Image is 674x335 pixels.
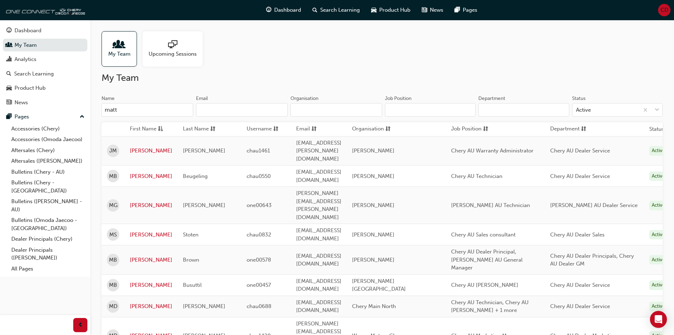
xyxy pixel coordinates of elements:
span: Stoten [183,231,198,238]
input: Job Position [385,103,476,117]
span: Chery AU Technician [451,173,502,179]
span: Chery AU Dealer Sales [550,231,605,238]
span: Chery AU [PERSON_NAME] [451,282,518,288]
span: Upcoming Sessions [149,50,197,58]
span: guage-icon [6,28,12,34]
div: Product Hub [15,84,46,92]
span: Department [550,125,580,134]
span: sorting-icon [210,125,215,134]
span: Chery AU Sales consultant [451,231,515,238]
button: Departmentsorting-icon [550,125,589,134]
span: [EMAIL_ADDRESS][DOMAIN_NAME] [296,169,341,183]
span: MG [109,201,117,210]
a: Accessories (Chery) [8,123,87,134]
a: [PERSON_NAME] [130,172,172,180]
div: Dashboard [15,27,41,35]
a: car-iconProduct Hub [365,3,416,17]
a: Accessories (Omoda Jaecoo) [8,134,87,145]
a: Aftersales ([PERSON_NAME]) [8,156,87,167]
a: Product Hub [3,82,87,95]
a: My Team [102,31,143,67]
img: oneconnect [4,3,85,17]
div: Search Learning [14,70,54,78]
input: Email [196,103,288,117]
span: search-icon [6,71,11,77]
a: [PERSON_NAME] [130,281,172,289]
h2: My Team [102,72,663,84]
div: Email [196,95,208,102]
input: Name [102,103,193,117]
div: Active [649,230,668,240]
span: [EMAIL_ADDRESS][DOMAIN_NAME] [296,253,341,267]
a: Upcoming Sessions [143,31,208,67]
div: Department [478,95,505,102]
span: Chery AU Dealer Principals, Chery AU Dealer GM [550,253,634,267]
div: Status [572,95,586,102]
a: [PERSON_NAME] [130,231,172,239]
span: guage-icon [266,6,271,15]
a: [PERSON_NAME] [130,256,172,264]
span: chau1461 [247,147,270,154]
span: sorting-icon [311,125,317,134]
a: My Team [3,39,87,52]
span: [EMAIL_ADDRESS][DOMAIN_NAME] [296,278,341,292]
span: [PERSON_NAME][EMAIL_ADDRESS][PERSON_NAME][DOMAIN_NAME] [296,190,341,220]
span: Brown [183,257,199,263]
button: CD [658,4,670,16]
button: Organisationsorting-icon [352,125,391,134]
a: Dealer Principals (Chery) [8,234,87,245]
span: sorting-icon [581,125,586,134]
span: Chery AU Dealer Principal, [PERSON_NAME] AU General Manager [451,249,523,271]
span: MB [109,256,117,264]
span: [PERSON_NAME] AU Technician [451,202,530,208]
div: Active [649,172,668,181]
a: Dealer Principals ([PERSON_NAME]) [8,245,87,263]
span: [PERSON_NAME] [183,303,225,309]
div: News [15,99,28,107]
button: Emailsorting-icon [296,125,335,134]
a: pages-iconPages [449,3,483,17]
div: Active [649,146,668,156]
a: News [3,96,87,109]
a: search-iconSearch Learning [307,3,365,17]
div: Organisation [290,95,318,102]
span: chau0832 [247,231,271,238]
div: Pages [15,113,29,121]
span: news-icon [6,100,12,106]
button: Pages [3,110,87,123]
span: [PERSON_NAME] AU Dealer Service [550,202,638,208]
span: Username [247,125,272,134]
span: Chery AU Warranty Administrator [451,147,534,154]
div: Job Position [385,95,411,102]
span: [PERSON_NAME] [352,147,394,154]
span: sorting-icon [273,125,278,134]
span: up-icon [80,112,85,122]
span: Chery AU Dealer Service [550,303,610,309]
span: Chery AU Dealer Service [550,147,610,154]
span: First Name [130,125,156,134]
div: Analytics [15,55,36,63]
span: one00457 [247,282,271,288]
span: people-icon [6,42,12,49]
span: MB [109,172,117,180]
span: chau0688 [247,303,271,309]
span: News [430,6,443,14]
span: people-icon [115,40,124,50]
span: Search Learning [320,6,360,14]
span: one00578 [247,257,271,263]
div: Active [649,280,668,290]
span: [PERSON_NAME] [352,202,394,208]
span: Chery AU Dealer Service [550,173,610,179]
span: My Team [108,50,131,58]
span: news-icon [422,6,427,15]
span: [EMAIL_ADDRESS][PERSON_NAME][DOMAIN_NAME] [296,140,341,162]
span: [PERSON_NAME] [352,173,394,179]
button: Last Namesorting-icon [183,125,222,134]
span: Product Hub [379,6,410,14]
span: chau0550 [247,173,271,179]
a: Bulletins (Chery - [GEOGRAPHIC_DATA]) [8,177,87,196]
input: Organisation [290,103,382,117]
div: Active [649,255,668,265]
span: Job Position [451,125,482,134]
